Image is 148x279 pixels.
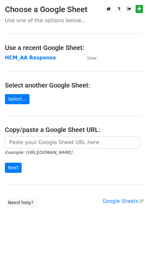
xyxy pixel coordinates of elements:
p: Use one of the options below... [5,17,143,24]
h4: Copy/paste a Google Sheet URL: [5,126,143,134]
input: Next [5,163,22,173]
small: Example: [URL][DOMAIN_NAME] [5,150,72,155]
h4: Select another Google Sheet: [5,81,143,89]
a: View [80,55,97,61]
h4: Use a recent Google Sheet: [5,44,143,52]
small: View [87,56,97,60]
iframe: Chat Widget [115,248,148,279]
a: Select... [5,94,29,104]
a: Google Sheets [102,198,143,204]
h3: Choose a Google Sheet [5,5,143,14]
a: HCM_AA Response [5,55,56,61]
input: Paste your Google Sheet URL here [5,136,140,149]
a: Need help? [5,198,37,208]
